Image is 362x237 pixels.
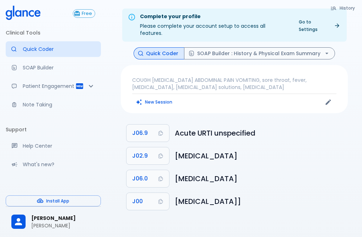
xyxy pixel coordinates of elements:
[23,161,95,168] p: What's new?
[126,147,169,164] button: Copy Code J02.9 to clipboard
[134,47,184,60] button: Quick Coder
[73,9,95,18] button: Free
[31,215,95,222] span: [PERSON_NAME]
[175,150,342,162] h6: Acute pharyngitis, unspecified
[126,170,169,187] button: Copy Code J06.0 to clipboard
[184,47,335,60] button: SOAP Builder : History & Physical Exam Summary
[73,9,101,18] a: Click to view or change your subscription
[140,11,289,39] div: Please complete your account setup to access all features.
[6,24,101,41] li: Clinical Tools
[6,157,101,172] div: Recent updates and feature releases
[295,17,344,35] a: Go to Settings
[126,125,169,142] button: Copy Code J06.9 to clipboard
[132,196,143,206] span: J00
[126,193,169,210] button: Copy Code J00 to clipboard
[6,60,101,75] a: Docugen: Compose a clinical documentation in seconds
[23,64,95,71] p: SOAP Builder
[23,142,95,149] p: Help Center
[132,77,336,91] p: COUGH [MEDICAL_DATA] ABDOMINAL PAIN VOMITING, sore throat, fever, [MEDICAL_DATA], [MEDICAL_DATA] ...
[23,46,95,53] p: Quick Coder
[6,97,101,112] a: Advanced note-taking
[23,101,95,108] p: Note Taking
[6,181,101,198] li: Settings
[327,3,359,13] button: History
[6,210,101,234] div: [PERSON_NAME][PERSON_NAME]
[6,41,101,57] a: Moramiz: Find ICD10AM codes instantly
[132,151,148,161] span: J02.9
[79,11,95,16] span: Free
[6,138,101,154] a: Get help from our support team
[132,128,148,138] span: J06.9
[175,196,342,207] h6: Acute nasopharyngitis [common cold]
[175,173,342,184] h6: Acute laryngopharyngitis
[23,83,75,90] p: Patient Engagement
[132,174,148,184] span: J06.0
[6,121,101,138] li: Support
[140,13,289,21] div: Complete your profile
[6,78,101,94] div: Patient Reports & Referrals
[175,127,342,139] h6: Acute upper respiratory infection, unspecified
[323,97,334,107] button: Edit
[31,222,95,229] p: [PERSON_NAME]
[132,97,177,107] button: Clears all inputs and results.
[6,195,101,206] button: Install App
